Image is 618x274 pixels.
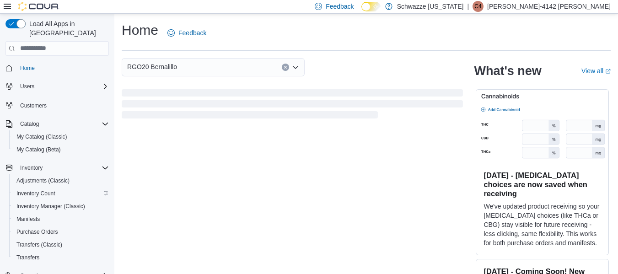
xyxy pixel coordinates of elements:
[16,100,50,111] a: Customers
[16,62,109,74] span: Home
[13,175,109,186] span: Adjustments (Classic)
[487,1,611,12] p: [PERSON_NAME]-4142 [PERSON_NAME]
[282,64,289,71] button: Clear input
[9,174,113,187] button: Adjustments (Classic)
[2,80,113,93] button: Users
[13,252,109,263] span: Transfers
[178,28,206,38] span: Feedback
[292,64,299,71] button: Open list of options
[18,2,59,11] img: Cova
[13,226,109,237] span: Purchase Orders
[16,241,62,248] span: Transfers (Classic)
[16,228,58,236] span: Purchase Orders
[2,118,113,130] button: Catalog
[9,130,113,143] button: My Catalog (Classic)
[9,226,113,238] button: Purchase Orders
[13,144,64,155] a: My Catalog (Beta)
[13,131,71,142] a: My Catalog (Classic)
[127,61,177,72] span: RGO20 Bernalillo
[473,1,484,12] div: Cindy-4142 Aguilar
[9,200,113,213] button: Inventory Manager (Classic)
[467,1,469,12] p: |
[16,215,40,223] span: Manifests
[16,203,85,210] span: Inventory Manager (Classic)
[16,63,38,74] a: Home
[13,226,62,237] a: Purchase Orders
[16,254,39,261] span: Transfers
[16,133,67,140] span: My Catalog (Classic)
[13,252,43,263] a: Transfers
[13,188,59,199] a: Inventory Count
[13,214,43,225] a: Manifests
[361,11,362,12] span: Dark Mode
[9,187,113,200] button: Inventory Count
[484,202,601,247] p: We've updated product receiving so your [MEDICAL_DATA] choices (like THCa or CBG) stay visible fo...
[16,118,43,129] button: Catalog
[20,102,47,109] span: Customers
[9,238,113,251] button: Transfers (Classic)
[164,24,210,42] a: Feedback
[361,2,381,11] input: Dark Mode
[16,99,109,111] span: Customers
[13,239,109,250] span: Transfers (Classic)
[2,61,113,75] button: Home
[13,239,66,250] a: Transfers (Classic)
[13,131,109,142] span: My Catalog (Classic)
[16,81,109,92] span: Users
[2,161,113,174] button: Inventory
[16,81,38,92] button: Users
[397,1,464,12] p: Schwazze [US_STATE]
[605,69,611,74] svg: External link
[13,175,73,186] a: Adjustments (Classic)
[326,2,354,11] span: Feedback
[9,143,113,156] button: My Catalog (Beta)
[9,251,113,264] button: Transfers
[13,201,89,212] a: Inventory Manager (Classic)
[13,144,109,155] span: My Catalog (Beta)
[20,120,39,128] span: Catalog
[20,83,34,90] span: Users
[13,214,109,225] span: Manifests
[16,118,109,129] span: Catalog
[16,190,55,197] span: Inventory Count
[2,98,113,112] button: Customers
[581,67,611,75] a: View allExternal link
[474,64,541,78] h2: What's new
[26,19,109,38] span: Load All Apps in [GEOGRAPHIC_DATA]
[13,201,109,212] span: Inventory Manager (Classic)
[16,146,61,153] span: My Catalog (Beta)
[16,162,109,173] span: Inventory
[474,1,481,12] span: C4
[20,164,43,172] span: Inventory
[16,162,46,173] button: Inventory
[16,177,70,184] span: Adjustments (Classic)
[122,91,463,120] span: Loading
[9,213,113,226] button: Manifests
[20,64,35,72] span: Home
[122,21,158,39] h1: Home
[13,188,109,199] span: Inventory Count
[484,171,601,198] h3: [DATE] - [MEDICAL_DATA] choices are now saved when receiving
